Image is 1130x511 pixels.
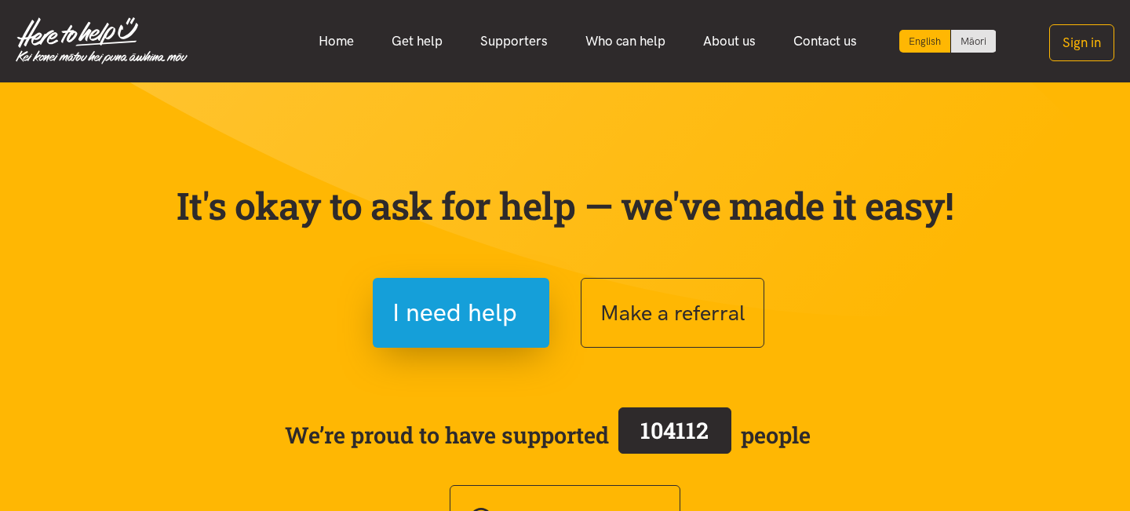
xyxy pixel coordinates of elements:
a: Home [300,24,373,58]
button: Sign in [1049,24,1114,61]
a: Supporters [461,24,567,58]
button: I need help [373,278,549,348]
span: I need help [392,293,517,333]
p: It's okay to ask for help — we've made it easy! [173,183,957,228]
div: Current language [899,30,951,53]
button: Make a referral [581,278,764,348]
span: 104112 [640,415,709,445]
div: Language toggle [899,30,997,53]
a: Get help [373,24,461,58]
a: 104112 [609,404,741,465]
a: About us [684,24,775,58]
a: Who can help [567,24,684,58]
a: Switch to Te Reo Māori [951,30,996,53]
a: Contact us [775,24,876,58]
span: We’re proud to have supported people [285,404,811,465]
img: Home [16,17,188,64]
